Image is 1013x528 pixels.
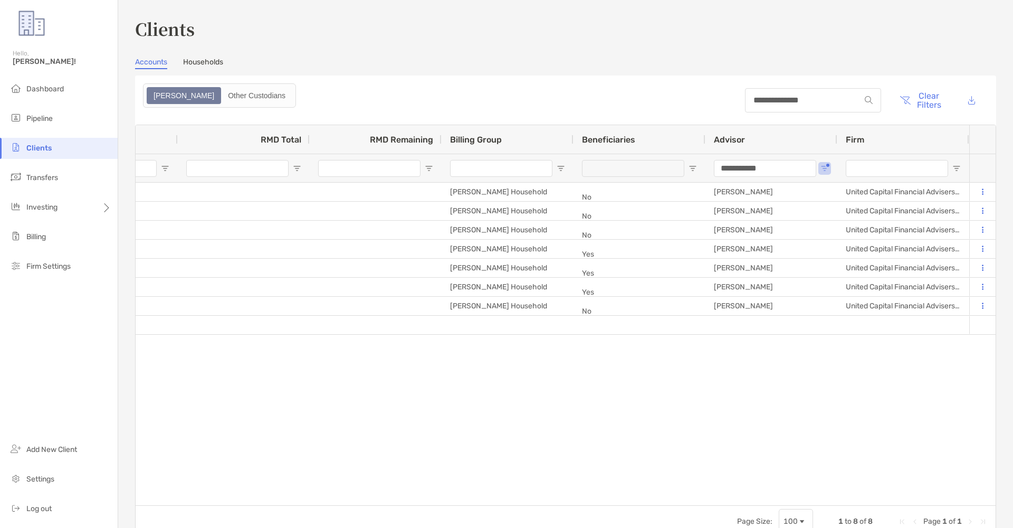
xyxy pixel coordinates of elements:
[582,210,697,223] p: No
[582,191,697,204] p: No
[837,202,969,220] div: United Capital Financial Advisers, LLC
[183,58,223,69] a: Households
[979,517,987,526] div: Last Page
[26,114,53,123] span: Pipeline
[26,504,52,513] span: Log out
[370,135,433,145] span: RMD Remaining
[705,183,837,201] div: [PERSON_NAME]
[26,173,58,182] span: Transfers
[838,517,843,526] span: 1
[582,286,697,299] p: Yes
[26,262,71,271] span: Firm Settings
[442,278,574,296] div: [PERSON_NAME] Household
[425,164,433,173] button: Open Filter Menu
[135,16,996,41] h3: Clients
[705,221,837,239] div: [PERSON_NAME]
[705,202,837,220] div: [PERSON_NAME]
[837,183,969,201] div: United Capital Financial Advisers, LLC
[26,84,64,93] span: Dashboard
[9,171,22,183] img: transfers icon
[898,517,906,526] div: First Page
[442,202,574,220] div: [PERSON_NAME] Household
[9,259,22,272] img: firm-settings icon
[582,135,635,145] span: Beneficiaries
[161,164,169,173] button: Open Filter Menu
[442,240,574,258] div: [PERSON_NAME] Household
[837,240,969,258] div: United Capital Financial Advisers, LLC
[705,259,837,277] div: [PERSON_NAME]
[9,472,22,485] img: settings icon
[442,259,574,277] div: [PERSON_NAME] Household
[837,259,969,277] div: United Capital Financial Advisers, LLC
[783,517,798,526] div: 100
[26,232,46,241] span: Billing
[846,135,864,145] span: Firm
[952,164,961,173] button: Open Filter Menu
[442,297,574,315] div: [PERSON_NAME] Household
[557,164,565,173] button: Open Filter Menu
[148,88,220,103] div: Zoe
[892,84,949,116] button: Clear Filters
[293,164,301,173] button: Open Filter Menu
[689,164,697,173] button: Open Filter Menu
[714,135,745,145] span: Advisor
[868,517,873,526] span: 8
[450,160,552,177] input: Billing Group Filter Input
[837,297,969,315] div: United Capital Financial Advisers, LLC
[9,230,22,242] img: billing icon
[582,248,697,261] p: Yes
[737,517,772,526] div: Page Size:
[705,297,837,315] div: [PERSON_NAME]
[450,135,502,145] span: Billing Group
[9,200,22,213] img: investing icon
[9,111,22,124] img: pipeline icon
[845,517,852,526] span: to
[442,183,574,201] div: [PERSON_NAME] Household
[837,278,969,296] div: United Capital Financial Advisers, LLC
[957,517,962,526] span: 1
[261,135,301,145] span: RMD Total
[865,96,873,104] img: input icon
[582,229,697,242] p: No
[13,57,111,66] span: [PERSON_NAME]!
[582,305,697,318] p: No
[859,517,866,526] span: of
[9,82,22,95] img: dashboard icon
[923,517,941,526] span: Page
[911,517,919,526] div: Previous Page
[318,160,421,177] input: RMD Remaining Filter Input
[9,141,22,154] img: clients icon
[26,445,77,454] span: Add New Client
[966,517,974,526] div: Next Page
[949,517,955,526] span: of
[705,240,837,258] div: [PERSON_NAME]
[9,502,22,514] img: logout icon
[222,88,291,103] div: Other Custodians
[442,221,574,239] div: [PERSON_NAME] Household
[837,221,969,239] div: United Capital Financial Advisers, LLC
[13,4,51,42] img: Zoe Logo
[186,160,289,177] input: RMD Total Filter Input
[942,517,947,526] span: 1
[582,267,697,280] p: Yes
[705,278,837,296] div: [PERSON_NAME]
[26,144,52,153] span: Clients
[26,475,54,484] span: Settings
[846,160,948,177] input: Firm Filter Input
[853,517,858,526] span: 8
[135,58,167,69] a: Accounts
[26,203,58,212] span: Investing
[143,83,296,108] div: segmented control
[820,164,829,173] button: Open Filter Menu
[9,442,22,455] img: add_new_client icon
[714,160,816,177] input: Advisor Filter Input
